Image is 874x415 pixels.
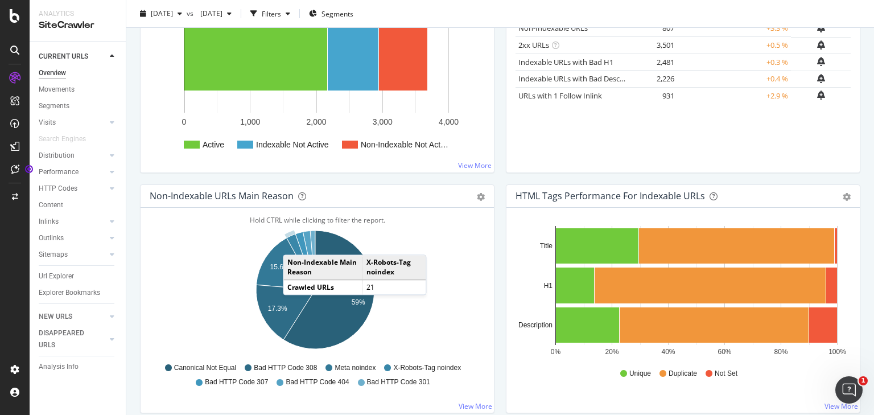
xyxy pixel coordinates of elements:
button: Filters [246,5,295,23]
text: 60% [718,348,731,356]
a: Non-Indexable URLs [518,23,588,33]
a: Movements [39,84,118,96]
a: Indexable URLs with Bad H1 [518,57,613,67]
a: View More [459,401,492,411]
div: Non-Indexable URLs Main Reason [150,190,294,202]
div: Tooltip anchor [24,164,34,174]
a: CURRENT URLS [39,51,106,63]
a: View More [824,401,858,411]
div: Performance [39,166,79,178]
a: Explorer Bookmarks [39,287,118,299]
div: Inlinks [39,216,59,228]
div: Overview [39,67,66,79]
button: [DATE] [196,5,236,23]
text: 0 [182,117,187,126]
a: Overview [39,67,118,79]
span: Segments [321,9,353,18]
a: Inlinks [39,216,106,228]
div: CURRENT URLS [39,51,88,63]
td: +0.5 % [677,37,791,54]
a: Segments [39,100,118,112]
button: [DATE] [135,5,187,23]
a: Analysis Info [39,361,118,373]
div: bell-plus [817,91,825,100]
a: Indexable URLs with Bad Description [518,73,642,84]
div: NEW URLS [39,311,72,323]
td: 931 [632,87,677,104]
text: 4,000 [439,117,459,126]
td: 807 [632,20,677,37]
text: Title [540,242,553,250]
a: Distribution [39,150,106,162]
div: Content [39,199,63,211]
text: 0% [551,348,561,356]
div: Outlinks [39,232,64,244]
a: Content [39,199,118,211]
text: 15.6% [270,263,290,271]
div: Segments [39,100,69,112]
a: Search Engines [39,133,97,145]
div: HTTP Codes [39,183,77,195]
td: +2.9 % [677,87,791,104]
button: Segments [304,5,358,23]
div: Distribution [39,150,75,162]
span: Bad HTTP Code 301 [367,377,430,387]
div: bell-plus [817,57,825,66]
svg: A chart. [150,226,481,358]
div: bell-plus [817,40,825,50]
a: URLs with 1 Follow Inlink [518,91,602,101]
td: 3,501 [632,37,677,54]
text: 40% [661,348,675,356]
span: Bad HTTP Code 307 [205,377,268,387]
text: 59% [352,298,365,306]
td: Non-Indexable Main Reason [283,255,362,280]
div: HTML Tags Performance for Indexable URLs [516,190,705,202]
a: Outlinks [39,232,106,244]
div: Url Explorer [39,270,74,282]
span: Bad HTTP Code 308 [254,363,317,373]
a: DISAPPEARED URLS [39,327,106,351]
span: 1 [859,376,868,385]
div: Movements [39,84,75,96]
text: 3,000 [373,117,393,126]
td: Crawled URLs [283,280,362,295]
svg: A chart. [516,226,847,358]
div: Filters [262,9,281,18]
a: Sitemaps [39,249,106,261]
text: 1,000 [240,117,260,126]
div: Sitemaps [39,249,68,261]
text: 80% [774,348,788,356]
span: Meta noindex [335,363,376,373]
div: Analytics [39,9,117,19]
span: Bad HTTP Code 404 [286,377,349,387]
span: 2025 Aug. 4th [196,9,222,18]
div: gear [843,193,851,201]
span: Unique [629,369,651,379]
text: 100% [828,348,846,356]
text: H1 [544,282,553,290]
text: 20% [605,348,619,356]
span: 2025 Aug. 11th [151,9,173,18]
span: X-Robots-Tag noindex [393,363,461,373]
td: 21 [362,280,426,295]
td: +0.3 % [677,54,791,71]
td: X-Robots-Tag noindex [362,255,426,280]
text: Indexable Not Active [256,140,329,149]
div: Explorer Bookmarks [39,287,100,299]
a: View More [458,161,492,170]
div: SiteCrawler [39,19,117,32]
a: Url Explorer [39,270,118,282]
div: Visits [39,117,56,129]
div: DISAPPEARED URLS [39,327,96,351]
span: Canonical Not Equal [174,363,236,373]
a: NEW URLS [39,311,106,323]
a: 2xx URLs [518,40,549,50]
span: Not Set [715,369,737,379]
text: Description [518,321,553,329]
td: 2,226 [632,71,677,88]
div: Analysis Info [39,361,79,373]
td: +3.3 % [677,20,791,37]
span: vs [187,9,196,18]
text: 17.3% [268,305,287,313]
